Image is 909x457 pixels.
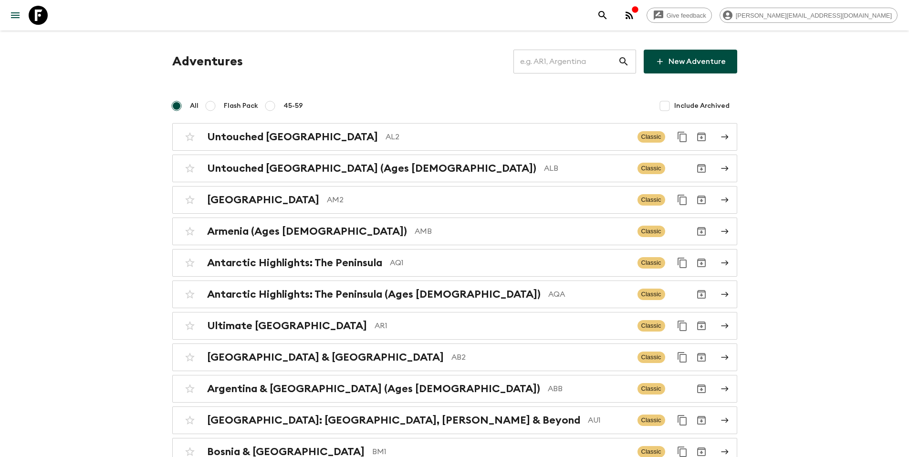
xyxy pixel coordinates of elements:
[673,253,692,272] button: Duplicate for 45-59
[548,383,630,395] p: ABB
[673,127,692,146] button: Duplicate for 45-59
[172,123,737,151] a: Untouched [GEOGRAPHIC_DATA]AL2ClassicDuplicate for 45-59Archive
[673,190,692,209] button: Duplicate for 45-59
[673,411,692,430] button: Duplicate for 45-59
[548,289,630,300] p: AQA
[544,163,630,174] p: ALB
[692,379,711,398] button: Archive
[692,127,711,146] button: Archive
[172,406,737,434] a: [GEOGRAPHIC_DATA]: [GEOGRAPHIC_DATA], [PERSON_NAME] & BeyondAU1ClassicDuplicate for 45-59Archive
[673,348,692,367] button: Duplicate for 45-59
[224,101,258,111] span: Flash Pack
[207,383,540,395] h2: Argentina & [GEOGRAPHIC_DATA] (Ages [DEMOGRAPHIC_DATA])
[637,257,665,269] span: Classic
[172,312,737,340] a: Ultimate [GEOGRAPHIC_DATA]AR1ClassicDuplicate for 45-59Archive
[674,101,730,111] span: Include Archived
[692,253,711,272] button: Archive
[647,8,712,23] a: Give feedback
[172,249,737,277] a: Antarctic Highlights: The PeninsulaAQ1ClassicDuplicate for 45-59Archive
[451,352,630,363] p: AB2
[190,101,199,111] span: All
[327,194,630,206] p: AM2
[6,6,25,25] button: menu
[637,226,665,237] span: Classic
[172,218,737,245] a: Armenia (Ages [DEMOGRAPHIC_DATA])AMBClassicArchive
[637,352,665,363] span: Classic
[172,186,737,214] a: [GEOGRAPHIC_DATA]AM2ClassicDuplicate for 45-59Archive
[637,289,665,300] span: Classic
[386,131,630,143] p: AL2
[207,131,378,143] h2: Untouched [GEOGRAPHIC_DATA]
[637,383,665,395] span: Classic
[207,257,382,269] h2: Antarctic Highlights: The Peninsula
[415,226,630,237] p: AMB
[207,194,319,206] h2: [GEOGRAPHIC_DATA]
[637,131,665,143] span: Classic
[172,343,737,371] a: [GEOGRAPHIC_DATA] & [GEOGRAPHIC_DATA]AB2ClassicDuplicate for 45-59Archive
[637,163,665,174] span: Classic
[207,414,580,426] h2: [GEOGRAPHIC_DATA]: [GEOGRAPHIC_DATA], [PERSON_NAME] & Beyond
[720,8,898,23] div: [PERSON_NAME][EMAIL_ADDRESS][DOMAIN_NAME]
[692,222,711,241] button: Archive
[673,316,692,335] button: Duplicate for 45-59
[692,348,711,367] button: Archive
[172,155,737,182] a: Untouched [GEOGRAPHIC_DATA] (Ages [DEMOGRAPHIC_DATA])ALBClassicArchive
[661,12,711,19] span: Give feedback
[375,320,630,332] p: AR1
[283,101,303,111] span: 45-59
[692,285,711,304] button: Archive
[390,257,630,269] p: AQ1
[207,351,444,364] h2: [GEOGRAPHIC_DATA] & [GEOGRAPHIC_DATA]
[637,194,665,206] span: Classic
[207,320,367,332] h2: Ultimate [GEOGRAPHIC_DATA]
[588,415,630,426] p: AU1
[692,411,711,430] button: Archive
[172,280,737,308] a: Antarctic Highlights: The Peninsula (Ages [DEMOGRAPHIC_DATA])AQAClassicArchive
[644,50,737,73] a: New Adventure
[637,320,665,332] span: Classic
[637,415,665,426] span: Classic
[513,48,618,75] input: e.g. AR1, Argentina
[207,162,536,175] h2: Untouched [GEOGRAPHIC_DATA] (Ages [DEMOGRAPHIC_DATA])
[172,52,243,71] h1: Adventures
[731,12,897,19] span: [PERSON_NAME][EMAIL_ADDRESS][DOMAIN_NAME]
[207,225,407,238] h2: Armenia (Ages [DEMOGRAPHIC_DATA])
[692,190,711,209] button: Archive
[692,316,711,335] button: Archive
[692,159,711,178] button: Archive
[207,288,541,301] h2: Antarctic Highlights: The Peninsula (Ages [DEMOGRAPHIC_DATA])
[593,6,612,25] button: search adventures
[172,375,737,403] a: Argentina & [GEOGRAPHIC_DATA] (Ages [DEMOGRAPHIC_DATA])ABBClassicArchive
